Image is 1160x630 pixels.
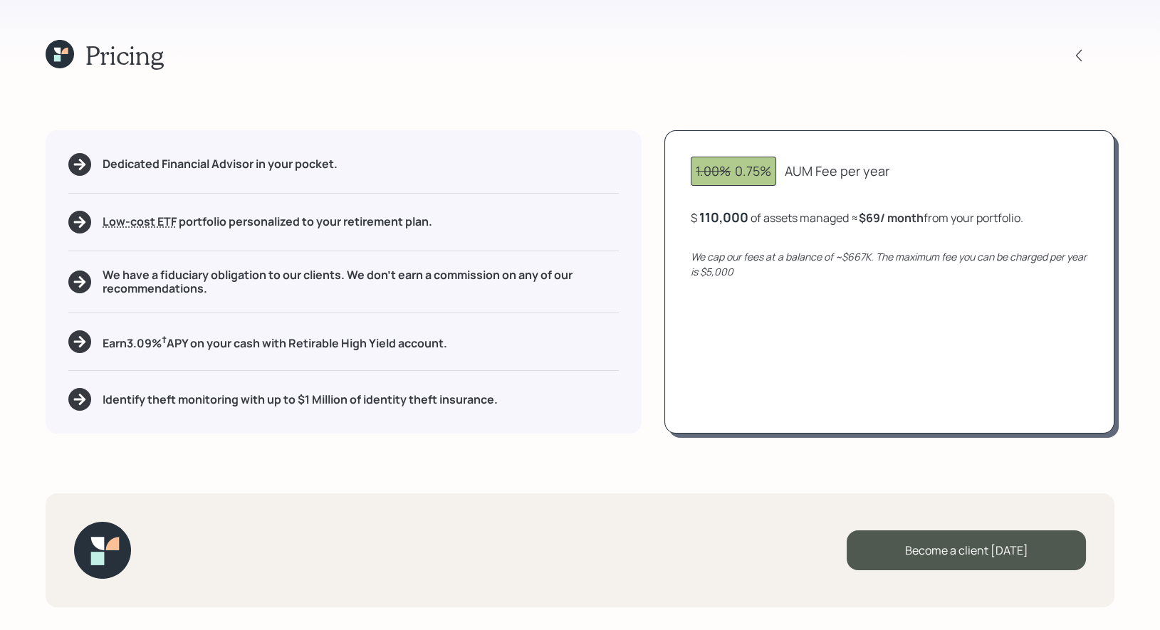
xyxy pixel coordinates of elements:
h5: Dedicated Financial Advisor in your pocket. [103,157,338,171]
sup: † [162,333,167,346]
i: We cap our fees at a balance of ~$667K. The maximum fee you can be charged per year is $5,000 [691,250,1087,278]
h5: Earn 3.09 % APY on your cash with Retirable High Yield account. [103,333,447,351]
h1: Pricing [85,40,164,70]
span: Low-cost ETF [103,214,177,229]
h5: portfolio personalized to your retirement plan. [103,215,432,229]
div: 0.75% [696,162,771,181]
h5: Identify theft monitoring with up to $1 Million of identity theft insurance. [103,393,498,406]
div: 110,000 [699,209,748,226]
h5: We have a fiduciary obligation to our clients. We don't earn a commission on any of our recommend... [103,268,619,295]
span: 1.00% [696,162,731,179]
div: AUM Fee per year [785,162,889,181]
div: $ of assets managed ≈ from your portfolio . [691,209,1023,226]
div: Become a client [DATE] [847,530,1086,570]
b: $69 / month [859,210,924,226]
iframe: Customer reviews powered by Trustpilot [148,509,330,616]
